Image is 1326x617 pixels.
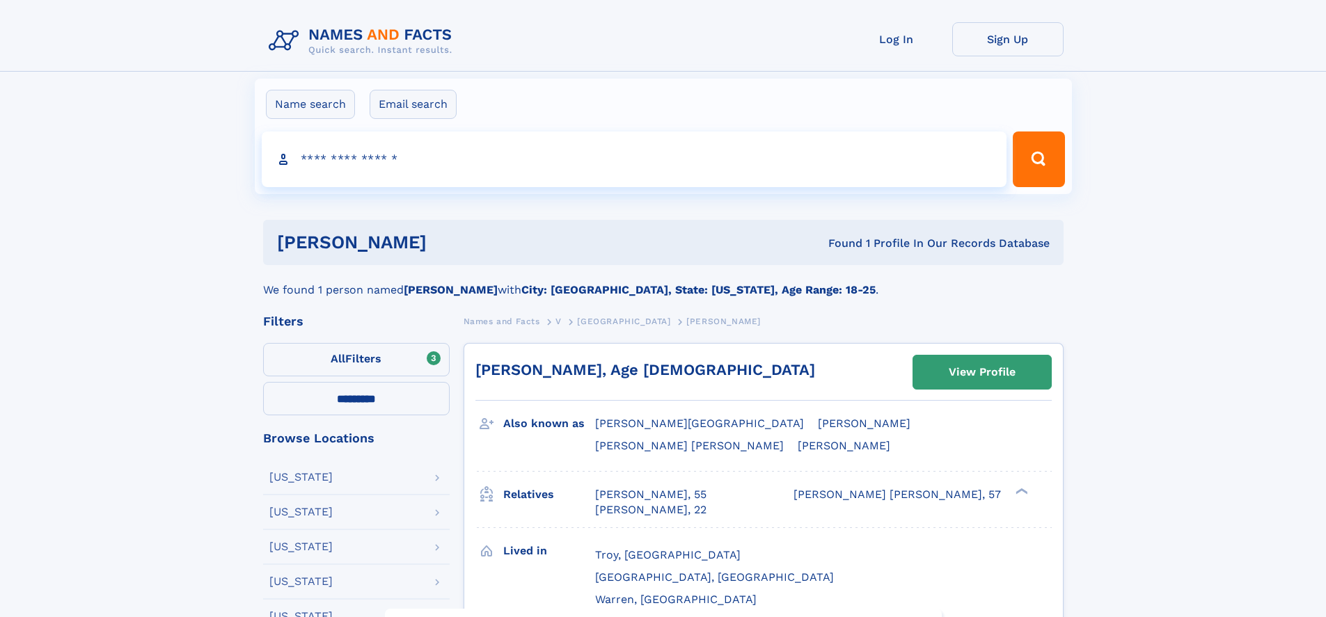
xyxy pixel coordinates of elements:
[555,316,562,326] span: V
[1012,486,1029,495] div: ❯
[263,432,450,444] div: Browse Locations
[577,312,670,330] a: [GEOGRAPHIC_DATA]
[595,502,707,518] a: [PERSON_NAME], 22
[269,576,333,587] div: [US_STATE]
[263,265,1064,298] div: We found 1 person named with .
[269,506,333,518] div: [US_STATE]
[595,439,784,452] span: [PERSON_NAME] [PERSON_NAME]
[503,539,595,563] h3: Lived in
[595,487,707,502] a: [PERSON_NAME], 55
[841,22,952,56] a: Log In
[949,356,1016,388] div: View Profile
[475,361,815,378] a: [PERSON_NAME], Age [DEMOGRAPHIC_DATA]
[269,541,333,552] div: [US_STATE]
[503,483,595,506] h3: Relatives
[331,352,345,365] span: All
[263,22,464,60] img: Logo Names and Facts
[277,234,628,251] h1: [PERSON_NAME]
[913,355,1051,389] a: View Profile
[595,417,804,430] span: [PERSON_NAME][GEOGRAPHIC_DATA]
[1013,131,1064,187] button: Search Button
[794,487,1001,502] a: [PERSON_NAME] [PERSON_NAME], 57
[370,90,457,119] label: Email search
[595,593,757,606] span: Warren, [GEOGRAPHIC_DATA]
[577,316,670,326] span: [GEOGRAPHIC_DATA]
[686,316,761,326] span: [PERSON_NAME]
[798,439,890,452] span: [PERSON_NAME]
[269,472,333,483] div: [US_STATE]
[464,312,540,330] a: Names and Facts
[263,343,450,376] label: Filters
[952,22,1064,56] a: Sign Up
[263,315,450,328] div: Filters
[595,548,741,561] span: Troy, [GEOGRAPHIC_DATA]
[521,283,876,296] b: City: [GEOGRAPHIC_DATA], State: [US_STATE], Age Range: 18-25
[266,90,355,119] label: Name search
[404,283,498,296] b: [PERSON_NAME]
[503,412,595,435] h3: Also known as
[262,131,1007,187] input: search input
[627,236,1050,251] div: Found 1 Profile In Our Records Database
[555,312,562,330] a: V
[595,570,834,584] span: [GEOGRAPHIC_DATA], [GEOGRAPHIC_DATA]
[818,417,910,430] span: [PERSON_NAME]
